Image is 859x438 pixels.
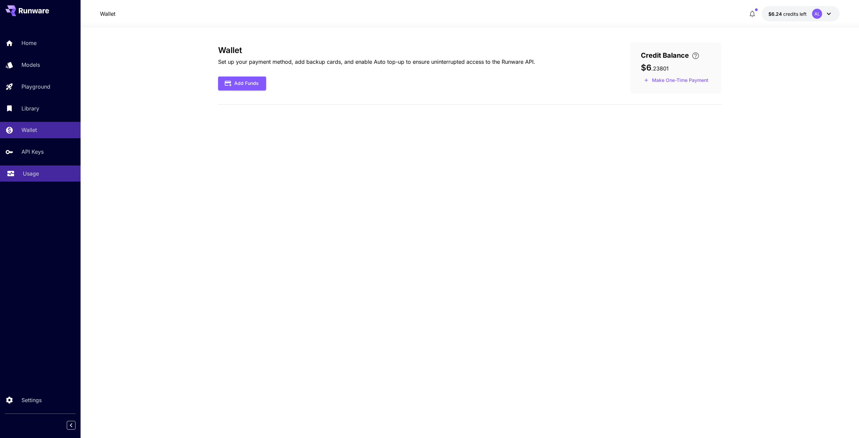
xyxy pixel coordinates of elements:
button: $6.23801AL [762,6,840,21]
div: $6.23801 [768,10,807,17]
p: Wallet [21,126,37,134]
p: Settings [21,396,42,404]
div: Collapse sidebar [72,419,81,431]
span: $6 [641,63,651,72]
span: $6.24 [768,11,783,17]
div: AL [812,9,822,19]
p: Usage [23,169,39,178]
nav: breadcrumb [100,10,115,18]
p: Playground [21,83,50,91]
a: Wallet [100,10,115,18]
button: Collapse sidebar [67,421,75,430]
p: Library [21,104,39,112]
p: Models [21,61,40,69]
button: Enter your card details and choose an Auto top-up amount to avoid service interruptions. We'll au... [689,52,702,60]
p: API Keys [21,148,44,156]
h3: Wallet [218,46,535,55]
span: . 23801 [651,65,669,72]
p: Home [21,39,37,47]
button: Add Funds [218,77,266,90]
span: credits left [783,11,807,17]
button: Make a one-time, non-recurring payment [641,75,711,86]
p: Set up your payment method, add backup cards, and enable Auto top-up to ensure uninterrupted acce... [218,58,535,66]
span: Credit Balance [641,50,689,60]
